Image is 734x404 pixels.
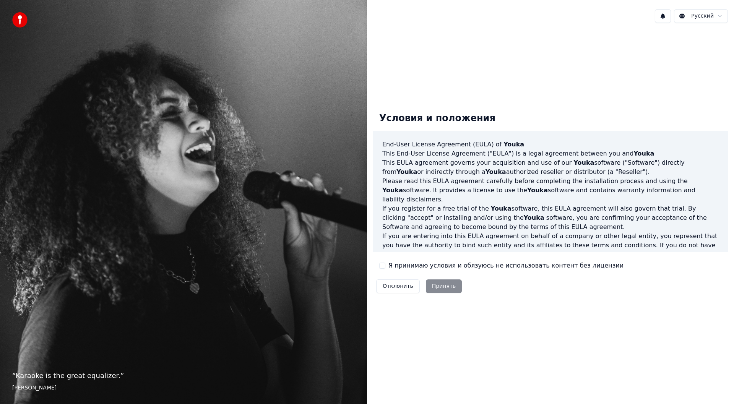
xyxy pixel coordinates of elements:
[573,159,594,166] span: Youka
[633,150,654,157] span: Youka
[382,232,719,268] p: If you are entering into this EULA agreement on behalf of a company or other legal entity, you re...
[373,106,502,131] div: Условия и положения
[491,205,512,212] span: Youka
[388,261,624,270] label: Я принимаю условия и обязуюсь не использовать контент без лицензии
[376,279,420,293] button: Отклонить
[12,384,355,392] footer: [PERSON_NAME]
[12,12,28,28] img: youka
[12,370,355,381] p: “ Karaoke is the great equalizer. ”
[382,204,719,232] p: If you register for a free trial of the software, this EULA agreement will also govern that trial...
[382,149,719,158] p: This End-User License Agreement ("EULA") is a legal agreement between you and
[396,168,417,175] span: Youka
[524,214,544,221] span: Youka
[503,141,524,148] span: Youka
[486,168,506,175] span: Youka
[382,177,719,204] p: Please read this EULA agreement carefully before completing the installation process and using th...
[382,140,719,149] h3: End-User License Agreement (EULA) of
[527,187,548,194] span: Youka
[382,158,719,177] p: This EULA agreement governs your acquisition and use of our software ("Software") directly from o...
[382,187,403,194] span: Youka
